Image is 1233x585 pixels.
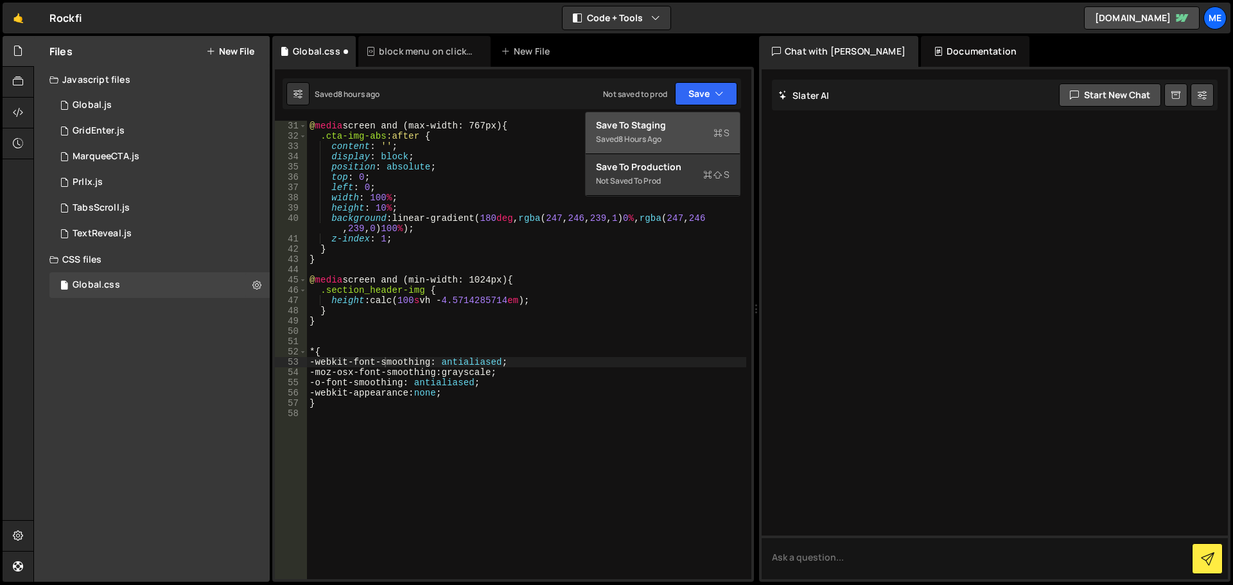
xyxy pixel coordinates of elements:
[275,234,307,244] div: 41
[759,36,918,67] div: Chat with [PERSON_NAME]
[275,357,307,367] div: 53
[275,193,307,203] div: 38
[275,398,307,408] div: 57
[703,168,730,181] span: S
[275,244,307,254] div: 42
[73,279,120,291] div: Global.css
[275,388,307,398] div: 56
[206,46,254,57] button: New File
[275,306,307,316] div: 48
[275,254,307,265] div: 43
[618,134,661,144] div: 8 hours ago
[275,182,307,193] div: 37
[49,92,270,118] div: 16962/46506.js
[586,154,740,196] button: Save to ProductionS Not saved to prod
[596,119,730,132] div: Save to Staging
[49,272,270,298] div: 16962/46509.css
[275,152,307,162] div: 34
[275,141,307,152] div: 33
[1084,6,1200,30] a: [DOMAIN_NAME]
[49,195,270,221] div: 16962/46555.js
[778,89,830,101] h2: Slater AI
[275,316,307,326] div: 49
[34,67,270,92] div: Javascript files
[596,132,730,147] div: Saved
[49,170,270,195] div: 16962/46508.js
[3,3,34,33] a: 🤙
[338,89,380,100] div: 8 hours ago
[1203,6,1227,30] a: Me
[275,326,307,336] div: 50
[921,36,1029,67] div: Documentation
[49,221,270,247] div: 16962/46510.js
[293,45,340,58] div: Global.css
[275,378,307,388] div: 55
[675,82,737,105] button: Save
[596,173,730,189] div: Not saved to prod
[73,151,139,162] div: MarqueeCTA.js
[713,127,730,139] span: S
[596,161,730,173] div: Save to Production
[379,45,475,58] div: block menu on click.css
[73,100,112,111] div: Global.js
[1059,83,1161,107] button: Start new chat
[49,144,270,170] div: 16962/46526.js
[275,295,307,306] div: 47
[275,367,307,378] div: 54
[275,121,307,131] div: 31
[275,347,307,357] div: 52
[49,44,73,58] h2: Files
[73,228,132,240] div: TextReveal.js
[563,6,670,30] button: Code + Tools
[73,125,125,137] div: GridEnter.js
[275,162,307,172] div: 35
[275,285,307,295] div: 46
[275,213,307,234] div: 40
[275,172,307,182] div: 36
[275,131,307,141] div: 32
[73,202,130,214] div: TabsScroll.js
[34,247,270,272] div: CSS files
[275,336,307,347] div: 51
[275,265,307,275] div: 44
[603,89,667,100] div: Not saved to prod
[275,203,307,213] div: 39
[586,112,740,154] button: Save to StagingS Saved8 hours ago
[73,177,103,188] div: Prllx.js
[501,45,555,58] div: New File
[49,118,270,144] div: 16962/46514.js
[315,89,380,100] div: Saved
[275,275,307,285] div: 45
[275,408,307,419] div: 58
[49,10,82,26] div: Rockfi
